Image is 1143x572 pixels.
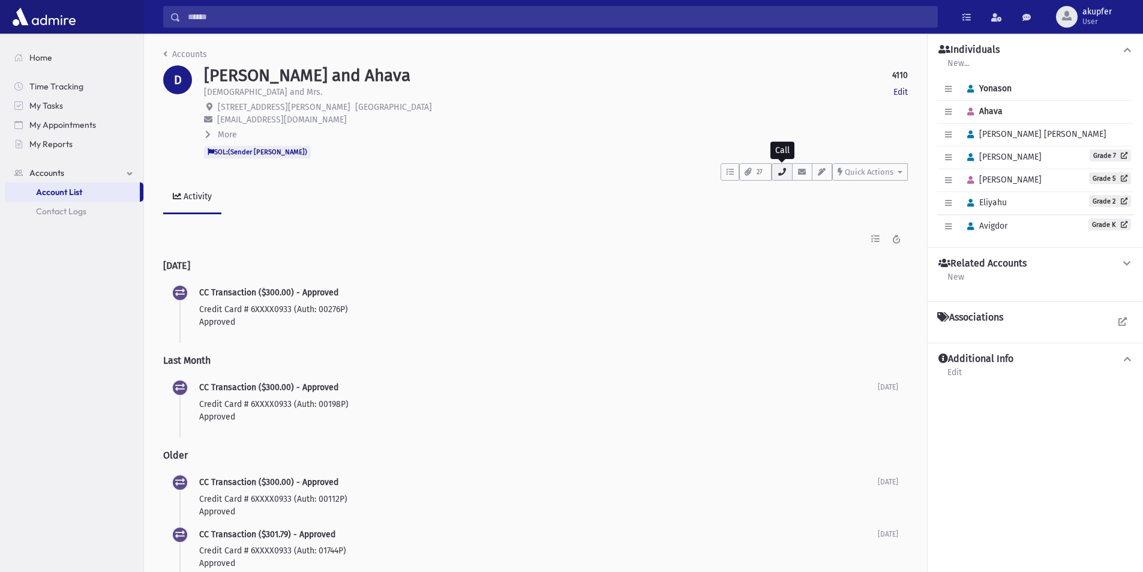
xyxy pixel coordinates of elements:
p: [DEMOGRAPHIC_DATA] and Mrs. [204,86,322,98]
span: CC Transaction ($300.00) - Approved [199,288,338,298]
span: Accounts [29,167,64,178]
a: Accounts [5,163,143,182]
span: [EMAIL_ADDRESS][DOMAIN_NAME] [217,115,347,125]
button: Additional Info [937,353,1133,366]
span: My Reports [29,139,73,149]
button: Related Accounts [937,257,1133,270]
h2: [DATE] [163,250,908,281]
span: CC Transaction ($300.00) - Approved [199,477,338,487]
nav: breadcrumb [163,48,207,65]
h1: [PERSON_NAME] and Ahava [204,65,410,86]
p: Approved [199,505,878,518]
p: Approved [199,411,878,423]
a: My Tasks [5,96,143,115]
div: Activity [181,191,212,202]
span: My Appointments [29,119,96,130]
a: My Reports [5,134,143,154]
img: AdmirePro [10,5,79,29]
a: Grade 7 [1090,149,1131,161]
span: Ahava [962,106,1003,116]
a: Accounts [163,49,207,59]
h4: Related Accounts [938,257,1027,270]
a: Grade 5 [1089,172,1131,184]
button: More [204,128,238,141]
button: Quick Actions [832,163,908,181]
span: Account List [36,187,82,197]
p: Approved [199,557,878,570]
span: User [1082,17,1112,26]
span: akupfer [1082,7,1112,17]
span: Contact Logs [36,206,86,217]
span: [PERSON_NAME] [PERSON_NAME] [962,129,1106,139]
span: CC Transaction ($300.00) - Approved [199,382,338,393]
span: Eliyahu [962,197,1007,208]
div: Call [770,142,794,159]
a: Edit [947,366,962,387]
h4: Individuals [938,44,1000,56]
a: Activity [163,181,221,214]
a: Contact Logs [5,202,143,221]
a: Edit [893,86,908,98]
div: D [163,65,192,94]
h2: Last Month [163,345,908,376]
a: Home [5,48,143,67]
span: [DATE] [878,383,898,391]
a: Account List [5,182,140,202]
span: Time Tracking [29,81,83,92]
span: SOL:(Sender [PERSON_NAME]) [204,146,311,158]
span: Home [29,52,52,63]
button: 27 [739,163,772,181]
p: Approved [199,316,898,328]
button: Individuals [937,44,1133,56]
p: Credit Card # 6XXXX0933 (Auth: 00112P) [199,493,878,505]
span: [DATE] [878,478,898,486]
span: [PERSON_NAME] [962,175,1042,185]
span: More [218,130,237,140]
span: [DATE] [878,530,898,538]
p: Credit Card # 6XXXX0933 (Auth: 00276P) [199,303,898,316]
h2: Older [163,440,908,471]
span: [STREET_ADDRESS][PERSON_NAME] [218,102,350,112]
input: Search [181,6,937,28]
span: Avigdor [962,221,1007,231]
a: New... [947,56,970,78]
h4: Additional Info [938,353,1013,366]
a: My Appointments [5,115,143,134]
span: Quick Actions [845,167,893,176]
p: Credit Card # 6XXXX0933 (Auth: 00198P) [199,398,878,411]
h4: Associations [937,312,1003,324]
span: CC Transaction ($301.79) - Approved [199,529,335,540]
a: New [947,270,965,292]
span: My Tasks [29,100,63,111]
span: 27 [753,167,766,178]
span: [GEOGRAPHIC_DATA] [355,102,432,112]
span: Yonason [962,83,1012,94]
a: Time Tracking [5,77,143,96]
a: Grade 2 [1089,195,1131,207]
p: Credit Card # 6XXXX0933 (Auth: 01744P) [199,544,878,557]
span: [PERSON_NAME] [962,152,1042,162]
strong: 4110 [892,69,908,82]
a: Grade K [1088,218,1131,230]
